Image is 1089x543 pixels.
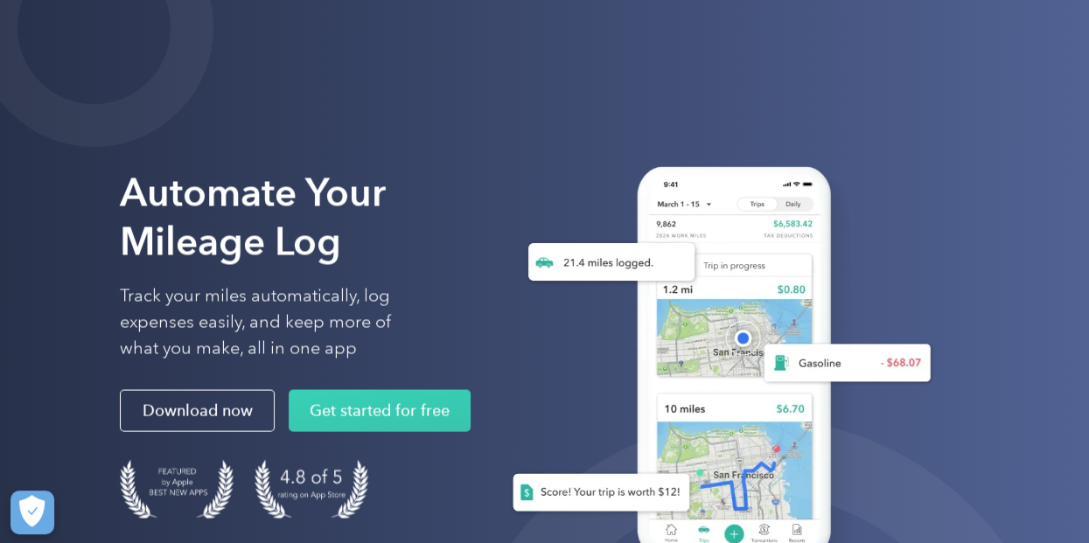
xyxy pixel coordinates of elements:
[120,390,275,432] a: Download now
[10,491,54,534] button: Cookies Settings
[120,283,432,362] p: Track your miles automatically, log expenses easily, and keep more of what you make, all in one app
[120,460,234,519] img: Badge for Featured by Apple Best New Apps
[289,390,471,432] a: Get started for free
[255,460,368,519] img: 4.9 out of 5 stars on the app store
[120,169,386,264] strong: Automate Your Mileage Log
